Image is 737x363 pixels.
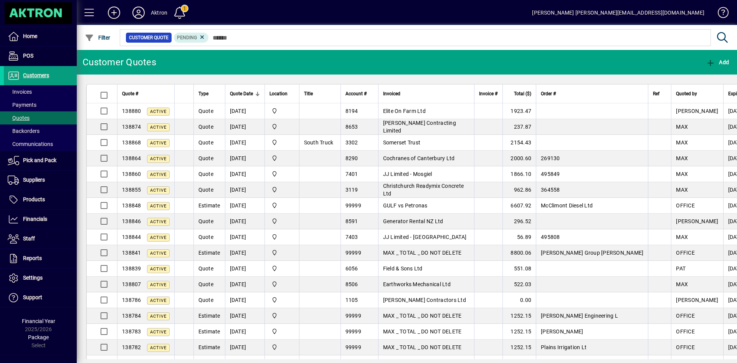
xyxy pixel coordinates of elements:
span: Quote [198,124,213,130]
span: Quote [198,139,213,146]
td: [DATE] [225,277,264,292]
span: Products [23,196,45,202]
span: Title [304,90,313,98]
span: Active [150,267,167,272]
td: 6607.92 [502,198,536,214]
button: Profile [126,6,151,20]
div: Ref [653,90,666,98]
span: 138839 [122,265,141,272]
td: 2000.60 [502,151,536,166]
span: Active [150,188,167,193]
span: Central [269,296,294,304]
span: Central [269,327,294,336]
span: Settings [23,275,43,281]
span: Quote [198,218,213,224]
a: Products [4,190,77,209]
div: Invoiced [383,90,469,98]
span: 1105 [345,297,358,303]
span: 364558 [541,187,560,193]
span: 138784 [122,313,141,319]
span: Quote [198,187,213,193]
span: 99999 [345,328,361,335]
span: Pick and Pack [23,157,56,163]
td: 237.87 [502,119,536,135]
td: 0.00 [502,292,536,308]
span: Central [269,138,294,147]
span: Active [150,172,167,177]
span: Add [706,59,729,65]
span: Financials [23,216,47,222]
td: [DATE] [225,166,264,182]
span: [PERSON_NAME] [541,328,583,335]
span: Invoiced [383,90,400,98]
span: [PERSON_NAME] Contractors Ltd [383,297,466,303]
span: Estimate [198,344,220,350]
a: Staff [4,229,77,249]
span: 6056 [345,265,358,272]
span: Quote # [122,90,138,98]
span: [PERSON_NAME] [676,108,718,114]
span: 99999 [345,313,361,319]
span: Staff [23,235,35,242]
span: Estimate [198,202,220,209]
span: 138848 [122,202,141,209]
span: Central [269,280,294,288]
span: PAT [676,265,686,272]
td: 1866.10 [502,166,536,182]
a: Financials [4,210,77,229]
td: 1252.15 [502,324,536,340]
span: 8506 [345,281,358,287]
span: Central [269,249,294,257]
span: Central [269,343,294,351]
span: Cochranes of Canterbury Ltd [383,155,455,161]
span: MAX [676,281,688,287]
span: Earthworks Mechanical Ltd [383,281,451,287]
span: 138864 [122,155,141,161]
td: [DATE] [225,119,264,135]
div: Location [269,90,294,98]
span: Type [198,90,208,98]
td: 296.52 [502,214,536,229]
span: 99999 [345,344,361,350]
span: Central [269,154,294,162]
span: Ref [653,90,659,98]
span: OFFICE [676,250,695,256]
span: Central [269,123,294,131]
span: MAX _ TOTAL _ DO NOT DELETE [383,344,462,350]
span: MAX [676,234,688,240]
span: MAX _ TOTAL _ DO NOT DELETE [383,313,462,319]
span: OFFICE [676,202,695,209]
span: Somerset Trust [383,139,421,146]
span: Central [269,233,294,241]
span: Active [150,156,167,161]
span: 8591 [345,218,358,224]
span: Order # [541,90,556,98]
span: 138855 [122,187,141,193]
span: Central [269,107,294,115]
a: Settings [4,269,77,288]
span: Account # [345,90,367,98]
span: 138844 [122,234,141,240]
span: Central [269,201,294,210]
td: [DATE] [225,261,264,277]
span: Active [150,219,167,224]
td: 962.86 [502,182,536,198]
td: 522.03 [502,277,536,292]
td: [DATE] [225,151,264,166]
span: 138841 [122,250,141,256]
td: 1923.47 [502,103,536,119]
span: South Truck [304,139,334,146]
a: Knowledge Base [712,2,727,27]
span: 7401 [345,171,358,177]
a: Payments [4,98,77,111]
span: Christchurch Readymix Concrete Ltd [383,183,464,197]
span: Quote [198,265,213,272]
td: [DATE] [225,340,264,355]
td: [DATE] [225,214,264,229]
span: Quote [198,297,213,303]
span: 99999 [345,250,361,256]
span: 138846 [122,218,141,224]
span: Quote [198,155,213,161]
span: Central [269,264,294,273]
td: 56.89 [502,229,536,245]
